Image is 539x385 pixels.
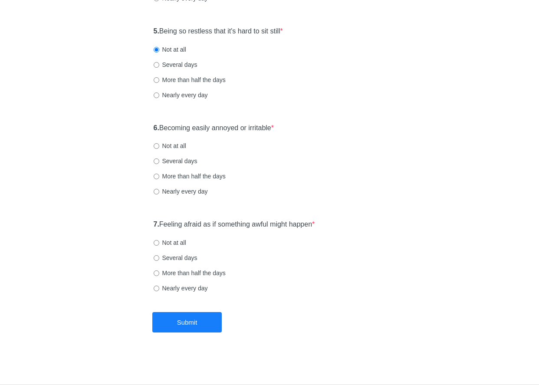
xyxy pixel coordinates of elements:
label: Feeling afraid as if something awful might happen [154,220,315,230]
input: More than half the days [154,174,159,179]
input: Nearly every day [154,286,159,291]
label: Not at all [154,45,186,54]
strong: 7. [154,220,159,228]
input: Not at all [154,47,159,53]
label: Nearly every day [154,187,208,196]
label: More than half the days [154,172,226,181]
label: Not at all [154,141,186,150]
label: Nearly every day [154,91,208,99]
label: Being so restless that it's hard to sit still [154,26,283,36]
input: Several days [154,158,159,164]
label: More than half the days [154,269,226,277]
label: More than half the days [154,76,226,84]
label: Nearly every day [154,284,208,293]
input: Nearly every day [154,189,159,194]
input: Several days [154,62,159,68]
input: Nearly every day [154,92,159,98]
label: Becoming easily annoyed or irritable [154,123,274,133]
input: Several days [154,255,159,261]
input: More than half the days [154,270,159,276]
label: Several days [154,60,197,69]
label: Not at all [154,238,186,247]
input: More than half the days [154,77,159,83]
label: Several days [154,253,197,262]
button: Submit [152,312,222,332]
label: Several days [154,157,197,165]
strong: 6. [154,124,159,132]
input: Not at all [154,143,159,149]
input: Not at all [154,240,159,246]
strong: 5. [154,27,159,35]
